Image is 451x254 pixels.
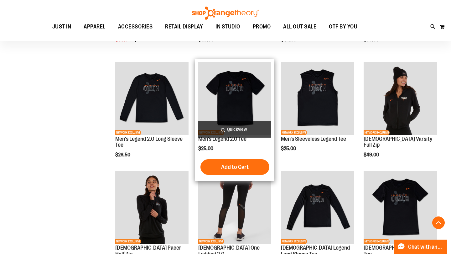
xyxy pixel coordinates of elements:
[198,62,272,135] img: OTF Mens Coach FA23 Legend 2.0 SS Tee - Black primary image
[198,239,224,244] span: NETWORK EXCLUSIVE
[364,152,380,158] span: $49.00
[165,20,203,34] span: RETAIL DISPLAY
[281,130,307,135] span: NETWORK EXCLUSIVE
[112,59,192,174] div: product
[360,59,440,174] div: product
[200,159,269,175] button: Add to Cart
[364,136,432,148] a: [DEMOGRAPHIC_DATA] Varsity Full Zip
[198,146,214,151] span: $25.00
[364,62,437,135] img: OTF Ladies Coach FA23 Varsity Full Zip - Black primary image
[278,59,357,168] div: product
[281,239,307,244] span: NETWORK EXCLUSIVE
[281,62,354,135] img: OTF Mens Coach FA23 Legend Sleeveless Tee - Black primary image
[115,62,189,135] img: OTF Mens Coach FA23 Legend 2.0 LS Tee - Black primary image
[115,171,189,245] a: OTF Ladies Coach FA23 Pacer Half Zip - Black primary imageNETWORK EXCLUSIVE
[221,164,249,170] span: Add to Cart
[198,171,272,244] img: OTF Ladies Coach FA23 One Legging 2.0 - Black primary image
[115,239,141,244] span: NETWORK EXCLUSIVE
[198,121,272,138] a: Quickview
[198,62,272,136] a: OTF Mens Coach FA23 Legend 2.0 SS Tee - Black primary imageNETWORK EXCLUSIVE
[281,171,354,245] a: OTF Ladies Coach FA23 Legend LS Tee - Black primary imageNETWORK EXCLUSIVE
[432,216,445,229] button: Back To Top
[115,171,189,244] img: OTF Ladies Coach FA23 Pacer Half Zip - Black primary image
[281,146,297,151] span: $25.00
[364,130,390,135] span: NETWORK EXCLUSIVE
[408,244,443,250] span: Chat with an Expert
[364,62,437,136] a: OTF Ladies Coach FA23 Varsity Full Zip - Black primary imageNETWORK EXCLUSIVE
[115,136,183,148] a: Men's Legend 2.0 Long Sleeve Tee
[329,20,357,34] span: OTF BY YOU
[215,20,240,34] span: IN STUDIO
[394,240,448,254] button: Chat with an Expert
[118,20,153,34] span: ACCESSORIES
[281,136,346,142] a: Men's Sleeveless Legend Tee
[198,171,272,245] a: OTF Ladies Coach FA23 One Legging 2.0 - Black primary imageNETWORK EXCLUSIVE
[115,152,131,158] span: $26.50
[115,62,189,136] a: OTF Mens Coach FA23 Legend 2.0 LS Tee - Black primary imageNETWORK EXCLUSIVE
[364,239,390,244] span: NETWORK EXCLUSIVE
[115,130,141,135] span: NETWORK EXCLUSIVE
[281,171,354,244] img: OTF Ladies Coach FA23 Legend LS Tee - Black primary image
[283,20,316,34] span: ALL OUT SALE
[84,20,106,34] span: APPAREL
[198,136,246,142] a: Men's Legend 2.0 Tee
[195,59,275,181] div: product
[364,171,437,245] a: OTF Ladies Coach FA23 Legend SS Tee - Black primary imageNETWORK EXCLUSIVE
[253,20,271,34] span: PROMO
[364,171,437,244] img: OTF Ladies Coach FA23 Legend SS Tee - Black primary image
[281,62,354,136] a: OTF Mens Coach FA23 Legend Sleeveless Tee - Black primary imageNETWORK EXCLUSIVE
[52,20,71,34] span: JUST IN
[191,7,260,20] img: Shop Orangetheory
